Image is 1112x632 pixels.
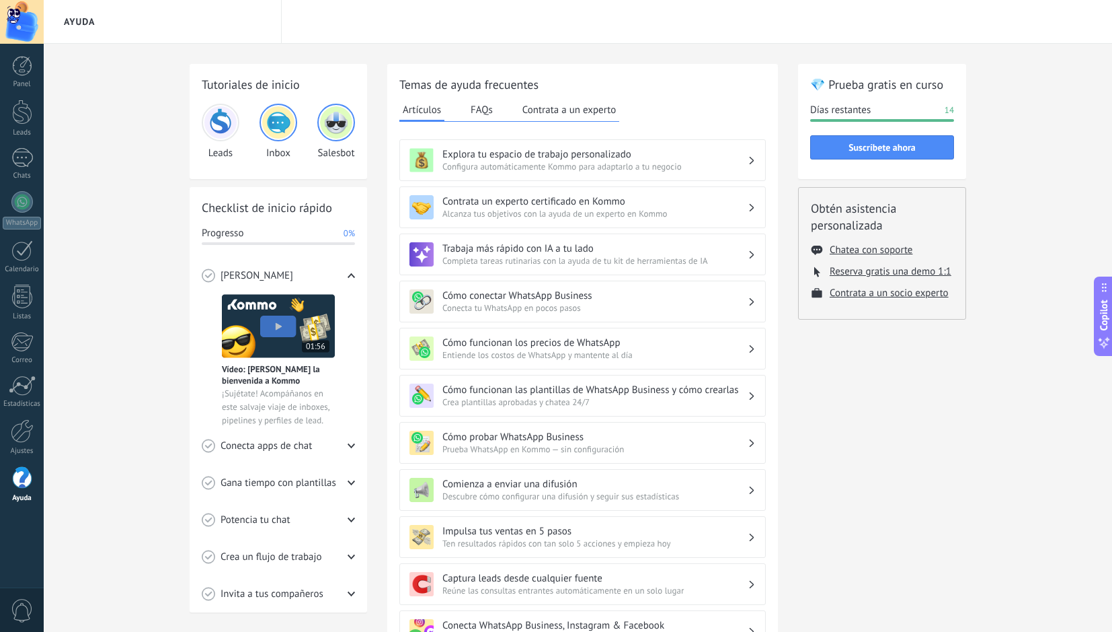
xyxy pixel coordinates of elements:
span: Vídeo: [PERSON_NAME] la bienvenida a Kommo [222,363,335,386]
span: Crea un flujo de trabajo [221,551,322,564]
div: Calendario [3,265,42,274]
div: Salesbot [317,104,355,160]
button: Artículos [399,100,444,122]
img: Meet video [222,294,335,358]
h2: Temas de ayuda frecuentes [399,76,766,93]
h2: Obtén asistencia personalizada [811,200,953,234]
span: 14 [945,104,954,117]
button: Chatea con soporte [830,244,912,256]
button: Reserva gratis una demo 1:1 [830,265,951,278]
h3: Conecta WhatsApp Business, Instagram & Facebook [442,619,748,632]
span: Progresso [202,227,243,240]
span: Prueba WhatsApp en Kommo — sin configuración [442,444,748,455]
div: Panel [3,80,42,89]
span: Alcanza tus objetivos con la ayuda de un experto en Kommo [442,208,748,219]
div: WhatsApp [3,217,41,230]
h3: Cómo probar WhatsApp Business [442,431,748,444]
h3: Contrata un experto certificado en Kommo [442,195,748,208]
div: Ayuda [3,494,42,503]
span: Crea plantillas aprobadas y chatea 24/7 [442,396,748,408]
span: Completa tareas rutinarias con la ayuda de tu kit de herramientas de IA [442,255,748,267]
div: Correo [3,356,42,365]
h2: 💎 Prueba gratis en curso [810,76,954,93]
span: ¡Sujétate! Acompáñanos en este salvaje viaje de inboxes, pipelines y perfiles de lead. [222,387,335,427]
div: Inbox [260,104,297,160]
h2: Checklist de inicio rápido [202,199,355,216]
div: Ajustes [3,447,42,456]
span: Gana tiempo con plantillas [221,477,336,490]
h3: Cómo funcionan las plantillas de WhatsApp Business y cómo crearlas [442,384,748,396]
button: Contrata a un socio experto [830,287,949,300]
span: Reúne las consultas entrantes automáticamente en un solo lugar [442,585,748,596]
h3: Trabaja más rápido con IA a tu lado [442,242,748,255]
h3: Impulsa tus ventas en 5 pasos [442,525,748,538]
h3: Cómo funcionan los precios de WhatsApp [442,337,748,349]
button: Contrata a un experto [519,100,619,120]
span: 0% [344,227,355,240]
h3: Explora tu espacio de trabajo personalizado [442,148,748,161]
h3: Cómo conectar WhatsApp Business [442,289,748,302]
button: FAQs [467,100,496,120]
h3: Captura leads desde cualquier fuente [442,572,748,585]
span: Días restantes [810,104,871,117]
div: Leads [202,104,239,160]
div: Estadísticas [3,400,42,409]
div: Chats [3,172,42,180]
span: Copilot [1097,300,1111,330]
span: Potencia tu chat [221,514,290,527]
button: Suscríbete ahora [810,135,954,160]
h2: Tutoriales de inicio [202,76,355,93]
span: Entiende los costos de WhatsApp y mantente al día [442,349,748,361]
span: [PERSON_NAME] [221,269,293,283]
div: Leads [3,129,42,137]
span: Invita a tus compañeros [221,588,323,601]
div: Listas [3,312,42,321]
span: Conecta tu WhatsApp en pocos pasos [442,302,748,314]
span: Suscríbete ahora [848,143,916,152]
span: Ten resultados rápidos con tan solo 5 acciones y empieza hoy [442,538,748,549]
span: Conecta apps de chat [221,440,312,453]
h3: Comienza a enviar una difusión [442,478,748,491]
span: Configura automáticamente Kommo para adaptarlo a tu negocio [442,161,748,172]
span: Descubre cómo configurar una difusión y seguir sus estadísticas [442,491,748,502]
